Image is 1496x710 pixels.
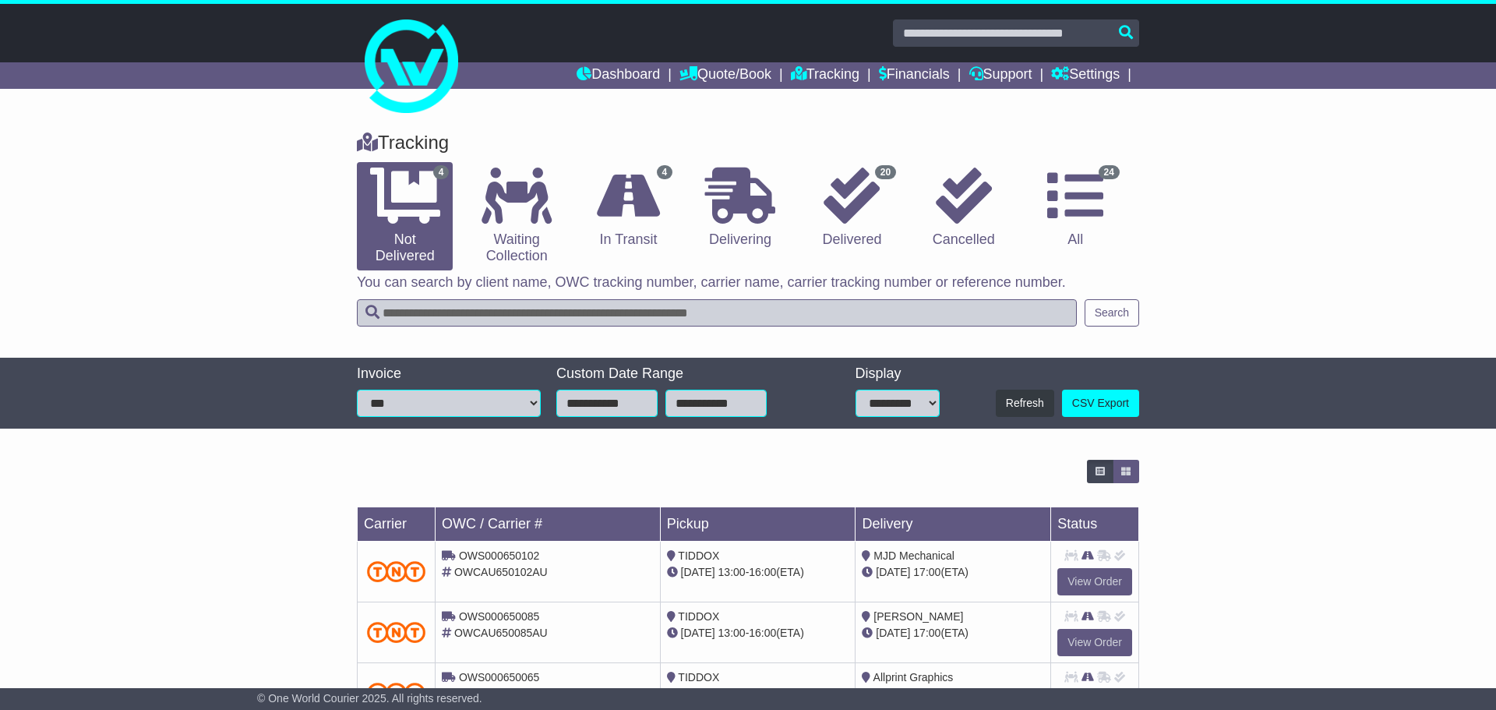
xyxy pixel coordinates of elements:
span: OWCAU650085AU [454,627,548,639]
div: Tracking [349,132,1147,154]
span: 16:00 [749,566,776,578]
td: Delivery [856,507,1051,542]
a: Cancelled [916,162,1011,254]
div: Invoice [357,366,541,383]
span: 20 [875,165,896,179]
span: TIDDOX [678,549,719,562]
span: [DATE] [681,627,715,639]
span: MJD Mechanical [873,549,954,562]
img: TNT_Domestic.png [367,683,425,704]
td: Status [1051,507,1139,542]
span: [PERSON_NAME] [873,610,963,623]
p: You can search by client name, OWC tracking number, carrier name, carrier tracking number or refe... [357,274,1139,291]
span: Allprint Graphics [873,671,954,684]
span: OWS000650102 [459,549,540,562]
div: (ETA) [862,686,1044,702]
div: - (ETA) [667,686,849,702]
span: TIDDOX [678,671,719,684]
span: [DATE] [876,566,910,578]
div: Display [856,366,940,383]
a: Support [969,62,1032,89]
img: TNT_Domestic.png [367,561,425,582]
span: 24 [1099,165,1120,179]
a: Tracking [791,62,859,89]
span: 17:00 [913,627,940,639]
div: (ETA) [862,564,1044,581]
td: Carrier [358,507,436,542]
a: 24 All [1028,162,1124,254]
span: [DATE] [681,566,715,578]
span: 4 [433,165,450,179]
a: View Order [1057,629,1132,656]
a: Financials [879,62,950,89]
a: 4 Not Delivered [357,162,453,270]
a: 4 In Transit [580,162,676,254]
a: 20 Delivered [804,162,900,254]
div: - (ETA) [667,625,849,641]
td: Pickup [660,507,856,542]
a: Waiting Collection [468,162,564,270]
span: 13:00 [718,566,746,578]
span: [DATE] [876,627,910,639]
span: TIDDOX [678,610,719,623]
button: Search [1085,299,1139,327]
span: © One World Courier 2025. All rights reserved. [257,692,482,705]
button: Refresh [996,390,1054,417]
span: 4 [657,165,673,179]
span: 13:00 [718,627,746,639]
img: TNT_Domestic.png [367,622,425,643]
div: Custom Date Range [556,366,806,383]
span: OWCAU650102AU [454,566,548,578]
a: View Order [1057,568,1132,595]
span: OWS000650065 [459,671,540,684]
span: OWS000650085 [459,610,540,623]
a: Settings [1051,62,1120,89]
a: Quote/Book [679,62,771,89]
a: Dashboard [577,62,660,89]
div: (ETA) [862,625,1044,641]
a: Delivering [692,162,788,254]
span: 17:00 [913,566,940,578]
a: CSV Export [1062,390,1139,417]
td: OWC / Carrier # [436,507,661,542]
span: 16:00 [749,627,776,639]
div: - (ETA) [667,564,849,581]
